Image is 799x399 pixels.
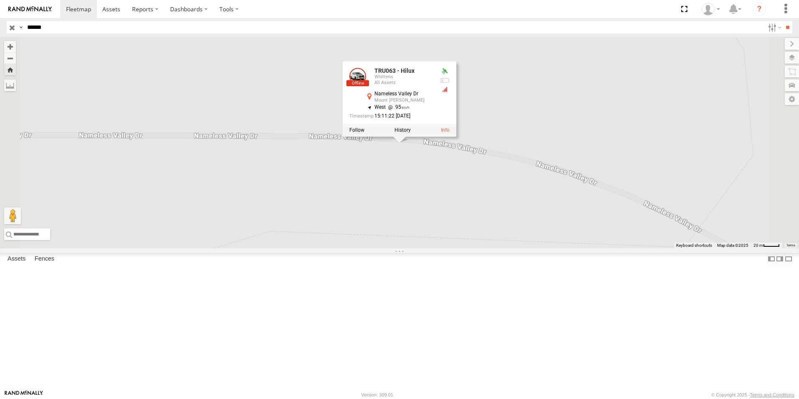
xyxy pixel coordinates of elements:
div: Nameless Valley Dr [374,92,433,97]
label: Realtime tracking of Asset [349,128,364,133]
label: Dock Summary Table to the Left [767,253,776,265]
button: Zoom in [4,41,16,52]
a: Terms and Conditions [750,392,794,397]
div: Mount [PERSON_NAME] [374,98,433,103]
div: Valid GPS Fix [440,68,450,75]
span: 20 m [753,243,763,248]
label: Fences [31,253,59,265]
img: rand-logo.svg [8,6,52,12]
a: View Asset Details [441,128,450,133]
label: View Asset History [394,128,411,133]
button: Zoom out [4,52,16,64]
label: Assets [3,253,30,265]
label: Search Query [18,21,24,33]
label: Measure [4,79,16,91]
label: Map Settings [785,93,799,105]
span: 95 [386,104,410,110]
button: Drag Pegman onto the map to open Street View [4,207,21,224]
div: © Copyright 2025 - [711,392,794,397]
div: GSM Signal = 1 [440,86,450,93]
button: Keyboard shortcuts [676,243,712,248]
a: TRU063 - Hilux [374,68,415,74]
label: Dock Summary Table to the Right [776,253,784,265]
label: Search Filter Options [765,21,783,33]
div: Battery Remaining: 3.4v [440,77,450,84]
div: Version: 309.01 [361,392,393,397]
button: Map scale: 20 m per 36 pixels [751,243,782,248]
div: Date/time of location update [349,114,433,119]
label: Hide Summary Table [784,253,793,265]
a: Visit our Website [5,391,43,399]
span: Map data ©2025 [717,243,748,248]
i: ? [753,3,766,16]
span: West [374,104,386,110]
button: Zoom Home [4,64,16,75]
div: All Assets [374,81,433,86]
div: Whittens [374,75,433,80]
a: View Asset Details [349,68,366,85]
a: Terms (opens in new tab) [786,244,795,247]
div: Clint Sapienza [699,3,723,15]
